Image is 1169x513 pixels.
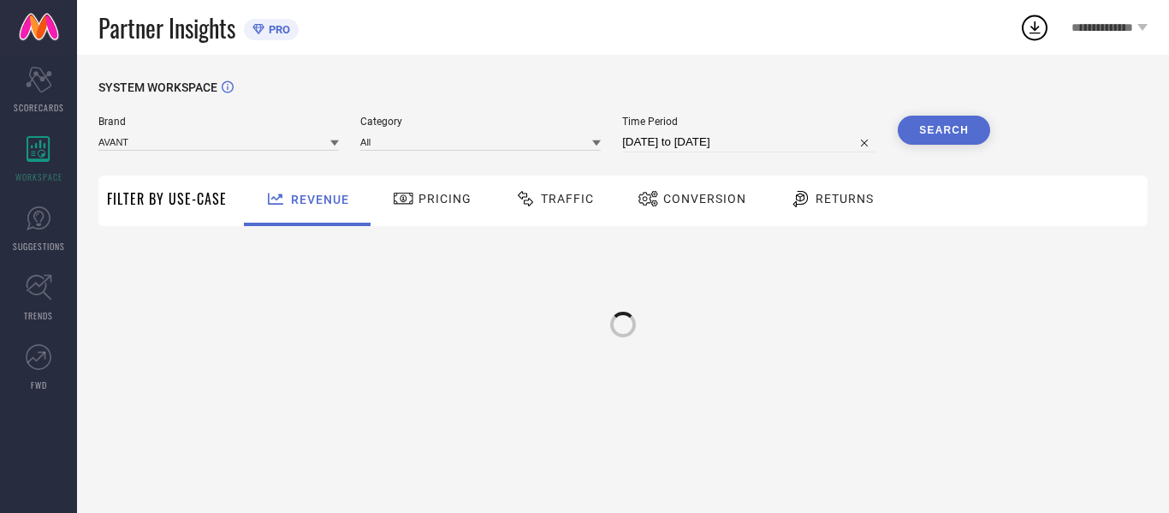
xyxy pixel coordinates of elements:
span: TRENDS [24,309,53,322]
span: SYSTEM WORKSPACE [98,81,217,94]
span: Pricing [418,192,472,206]
span: Brand [98,116,339,128]
button: Search [898,116,990,145]
span: Revenue [291,193,349,206]
span: PRO [264,23,290,36]
span: WORKSPACE [15,170,62,183]
span: Partner Insights [98,10,235,45]
span: FWD [31,379,47,391]
div: Open download list [1019,12,1050,43]
span: Returns [816,192,874,206]
span: Filter By Use-Case [107,188,227,209]
span: Category [360,116,601,128]
span: Time Period [622,116,876,128]
span: SUGGESTIONS [13,240,65,253]
input: Select time period [622,132,876,152]
span: Traffic [541,192,594,206]
span: SCORECARDS [14,101,64,114]
span: Conversion [663,192,746,206]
